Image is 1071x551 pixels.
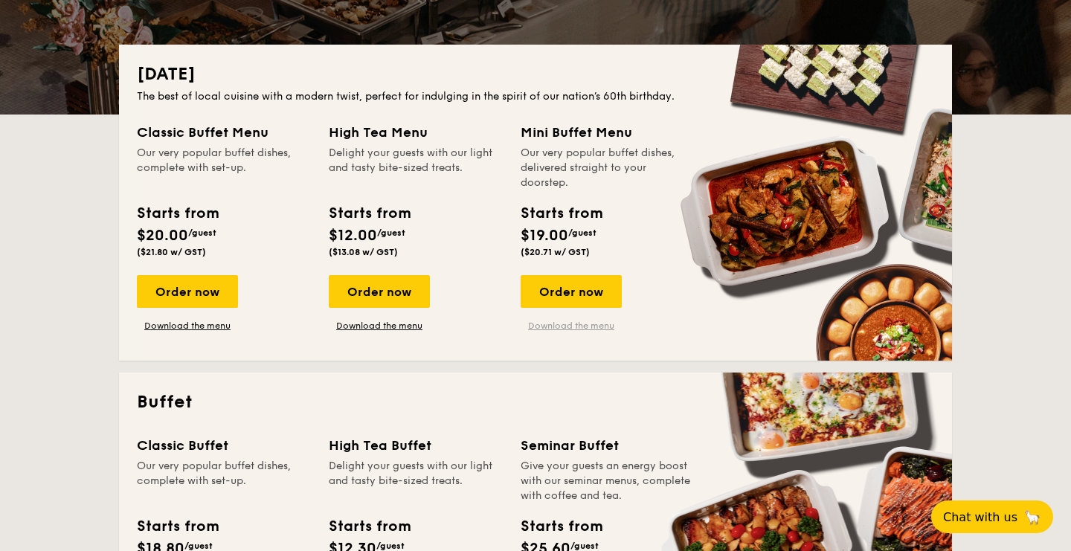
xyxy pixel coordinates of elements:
[521,515,602,538] div: Starts from
[329,515,410,538] div: Starts from
[329,459,503,503] div: Delight your guests with our light and tasty bite-sized treats.
[184,541,213,551] span: /guest
[137,146,311,190] div: Our very popular buffet dishes, complete with set-up.
[521,202,602,225] div: Starts from
[329,202,410,225] div: Starts from
[568,228,596,238] span: /guest
[137,390,934,414] h2: Buffet
[137,227,188,245] span: $20.00
[521,122,695,143] div: Mini Buffet Menu
[137,435,311,456] div: Classic Buffet
[329,247,398,257] span: ($13.08 w/ GST)
[329,122,503,143] div: High Tea Menu
[137,62,934,86] h2: [DATE]
[329,227,377,245] span: $12.00
[521,146,695,190] div: Our very popular buffet dishes, delivered straight to your doorstep.
[329,320,430,332] a: Download the menu
[377,228,405,238] span: /guest
[521,435,695,456] div: Seminar Buffet
[329,146,503,190] div: Delight your guests with our light and tasty bite-sized treats.
[137,247,206,257] span: ($21.80 w/ GST)
[137,320,238,332] a: Download the menu
[137,515,218,538] div: Starts from
[521,459,695,503] div: Give your guests an energy boost with our seminar menus, complete with coffee and tea.
[931,500,1053,533] button: Chat with us🦙
[137,202,218,225] div: Starts from
[570,541,599,551] span: /guest
[521,320,622,332] a: Download the menu
[329,435,503,456] div: High Tea Buffet
[376,541,405,551] span: /guest
[137,122,311,143] div: Classic Buffet Menu
[521,227,568,245] span: $19.00
[188,228,216,238] span: /guest
[1023,509,1041,526] span: 🦙
[329,275,430,308] div: Order now
[521,247,590,257] span: ($20.71 w/ GST)
[521,275,622,308] div: Order now
[137,89,934,104] div: The best of local cuisine with a modern twist, perfect for indulging in the spirit of our nation’...
[943,510,1017,524] span: Chat with us
[137,459,311,503] div: Our very popular buffet dishes, complete with set-up.
[137,275,238,308] div: Order now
